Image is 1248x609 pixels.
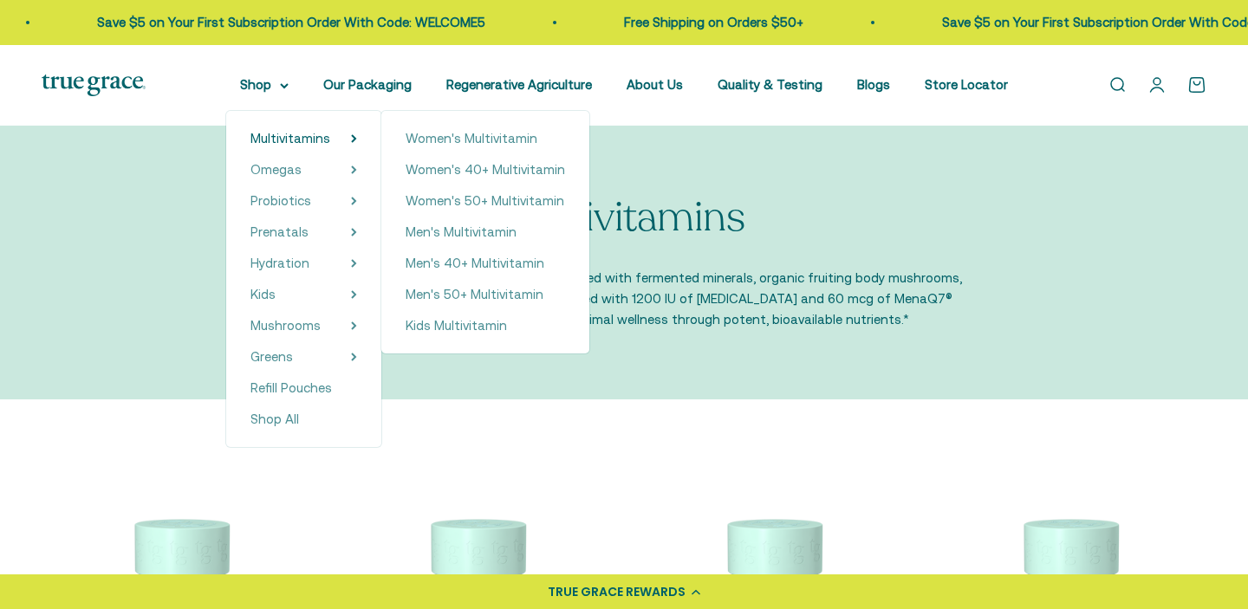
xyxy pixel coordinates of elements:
p: Experience a whole-food based multivitamin packed with fermented minerals, organic fruiting body ... [286,268,962,330]
a: Store Locator [925,77,1008,92]
span: Women's 50+ Multivitamin [406,193,564,208]
span: Women's Multivitamin [406,131,537,146]
span: Kids Multivitamin [406,318,507,333]
a: Shop All [250,409,357,430]
span: Omegas [250,162,302,177]
a: Kids Multivitamin [406,315,565,336]
span: Mushrooms [250,318,321,333]
a: Probiotics [250,191,311,211]
summary: Probiotics [250,191,357,211]
span: Kids [250,287,276,301]
a: Women's 50+ Multivitamin [406,191,565,211]
span: Shop All [250,411,299,426]
a: Multivitamins [250,128,330,149]
span: Men's 50+ Multivitamin [406,287,543,301]
summary: Multivitamins [250,128,357,149]
summary: Prenatals [250,222,357,243]
div: TRUE GRACE REWARDS [548,583,686,601]
p: Multivitamins [504,195,745,241]
summary: Hydration [250,253,357,274]
summary: Greens [250,347,357,367]
a: Men's 50+ Multivitamin [406,284,565,305]
summary: Mushrooms [250,315,357,336]
summary: Omegas [250,159,357,180]
a: Regenerative Agriculture [446,77,592,92]
span: Multivitamins [250,131,330,146]
a: Women's 40+ Multivitamin [406,159,565,180]
a: Our Packaging [323,77,412,92]
a: Omegas [250,159,302,180]
summary: Shop [240,75,289,95]
a: Kids [250,284,276,305]
a: Men's 40+ Multivitamin [406,253,565,274]
p: Save $5 on Your First Subscription Order With Code: WELCOME5 [97,12,485,33]
span: Refill Pouches [250,380,332,395]
span: Probiotics [250,193,311,208]
a: About Us [627,77,683,92]
span: Men's Multivitamin [406,224,517,239]
a: Greens [250,347,293,367]
a: Refill Pouches [250,378,357,398]
a: Prenatals [250,222,309,243]
span: Women's 40+ Multivitamin [406,162,565,177]
summary: Kids [250,284,357,305]
a: Free Shipping on Orders $50+ [624,15,803,29]
span: Hydration [250,256,309,270]
span: Men's 40+ Multivitamin [406,256,544,270]
a: Quality & Testing [718,77,822,92]
a: Mushrooms [250,315,321,336]
a: Men's Multivitamin [406,222,565,243]
span: Greens [250,349,293,364]
span: Prenatals [250,224,309,239]
a: Blogs [857,77,890,92]
a: Hydration [250,253,309,274]
a: Women's Multivitamin [406,128,565,149]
